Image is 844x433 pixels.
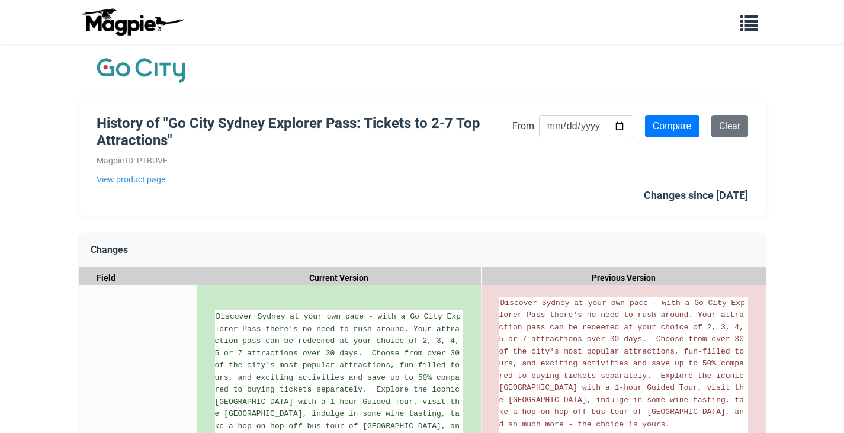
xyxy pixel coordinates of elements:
[97,115,512,149] h1: History of "Go City Sydney Explorer Pass: Tickets to 2-7 Top Attractions"
[645,115,699,137] input: Compare
[97,56,185,85] img: Company Logo
[197,267,482,289] div: Current Version
[499,299,749,429] span: Discover Sydney at your own pace - with a Go City Explorer Pass there's no need to rush around. Y...
[97,154,512,167] div: Magpie ID: PTBUVE
[711,115,748,137] a: Clear
[79,233,766,267] div: Changes
[97,173,512,186] a: View product page
[79,8,185,36] img: logo-ab69f6fb50320c5b225c76a69d11143b.png
[644,187,748,204] div: Changes since [DATE]
[79,267,197,289] div: Field
[482,267,766,289] div: Previous Version
[512,118,534,134] label: From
